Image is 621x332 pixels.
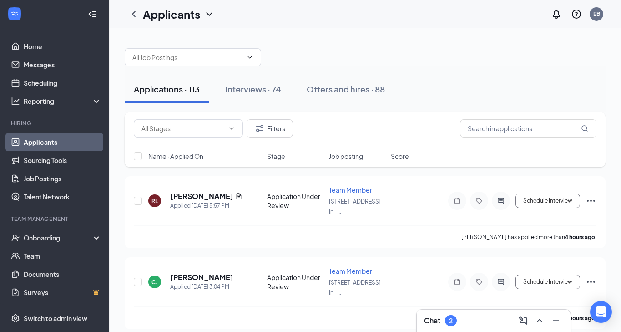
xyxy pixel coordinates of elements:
[593,10,600,18] div: EB
[10,9,19,18] svg: WorkstreamLogo
[391,152,409,161] span: Score
[532,313,547,328] button: ChevronUp
[461,233,596,241] p: [PERSON_NAME] has applied more than .
[24,265,101,283] a: Documents
[134,83,200,95] div: Applications · 113
[495,197,506,204] svg: ActiveChat
[170,272,233,282] h5: [PERSON_NAME]
[460,119,596,138] input: Search in applications
[132,52,242,62] input: All Job Postings
[424,316,440,326] h3: Chat
[329,198,381,215] span: [STREET_ADDRESS] In- ...
[235,193,242,200] svg: Document
[88,10,97,19] svg: Collapse
[170,201,242,210] div: Applied [DATE] 5:57 PM
[128,9,139,20] svg: ChevronLeft
[267,273,323,291] div: Application Under Review
[515,275,580,289] button: Schedule Interview
[515,194,580,208] button: Schedule Interview
[518,315,529,326] svg: ComposeMessage
[329,267,372,275] span: Team Member
[151,197,158,205] div: RL
[329,152,363,161] span: Job posting
[24,97,102,106] div: Reporting
[449,317,453,325] div: 2
[571,9,582,20] svg: QuestionInfo
[247,119,293,138] button: Filter Filters
[267,192,323,210] div: Application Under Review
[11,233,20,242] svg: UserCheck
[516,313,530,328] button: ComposeMessage
[11,119,100,127] div: Hiring
[254,123,265,134] svg: Filter
[534,315,545,326] svg: ChevronUp
[267,152,285,161] span: Stage
[549,313,563,328] button: Minimize
[495,278,506,286] svg: ActiveChat
[151,278,158,286] div: CJ
[141,123,224,133] input: All Stages
[590,301,612,323] div: Open Intercom Messenger
[170,191,232,201] h5: [PERSON_NAME]
[11,314,20,323] svg: Settings
[143,6,200,22] h1: Applicants
[565,234,595,240] b: 4 hours ago
[24,133,101,151] a: Applicants
[565,315,595,322] b: 7 hours ago
[24,188,101,206] a: Talent Network
[474,197,485,204] svg: Tag
[550,315,561,326] svg: Minimize
[329,279,381,296] span: [STREET_ADDRESS] In- ...
[329,186,372,194] span: Team Member
[24,37,101,56] a: Home
[204,9,215,20] svg: ChevronDown
[586,276,596,287] svg: Ellipses
[24,56,101,74] a: Messages
[24,169,101,188] a: Job Postings
[551,9,562,20] svg: Notifications
[586,195,596,206] svg: Ellipses
[581,125,588,132] svg: MagnifyingGlass
[225,83,281,95] div: Interviews · 74
[452,197,463,204] svg: Note
[24,283,101,301] a: SurveysCrown
[11,215,100,223] div: Team Management
[170,282,233,291] div: Applied [DATE] 3:04 PM
[24,151,101,169] a: Sourcing Tools
[228,125,235,132] svg: ChevronDown
[452,278,463,286] svg: Note
[24,74,101,92] a: Scheduling
[24,233,94,242] div: Onboarding
[246,54,253,61] svg: ChevronDown
[24,247,101,265] a: Team
[307,83,385,95] div: Offers and hires · 88
[474,278,485,286] svg: Tag
[148,152,203,161] span: Name · Applied On
[24,314,87,323] div: Switch to admin view
[11,97,20,106] svg: Analysis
